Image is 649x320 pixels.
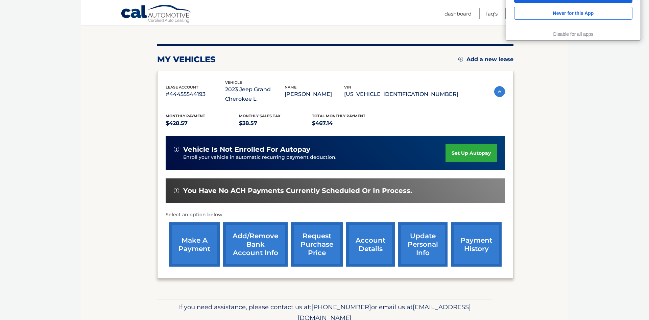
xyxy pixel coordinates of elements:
p: 2023 Jeep Grand Cherokee L [225,85,285,104]
img: alert-white.svg [174,147,179,152]
span: Monthly Payment [166,114,205,118]
a: FAQ's [486,8,498,19]
p: [US_VEHICLE_IDENTIFICATION_NUMBER] [344,90,458,99]
span: vin [344,85,351,90]
button: Never for this App [514,7,632,20]
span: vehicle [225,80,242,85]
span: lease account [166,85,198,90]
a: Add a new lease [458,56,513,63]
span: Total Monthly Payment [312,114,365,118]
h2: my vehicles [157,54,216,65]
a: account details [346,222,395,267]
p: $38.57 [239,119,312,128]
p: $428.57 [166,119,239,128]
p: #44455544193 [166,90,225,99]
span: name [285,85,296,90]
p: $467.14 [312,119,385,128]
span: vehicle is not enrolled for autopay [183,145,310,154]
span: Monthly sales Tax [239,114,281,118]
a: Cal Automotive [121,4,192,24]
p: Select an option below: [166,211,505,219]
img: alert-white.svg [174,188,179,193]
a: Dashboard [444,8,472,19]
a: request purchase price [291,222,343,267]
a: set up autopay [446,144,497,162]
span: [PHONE_NUMBER] [311,303,371,311]
img: add.svg [458,57,463,61]
a: payment history [451,222,502,267]
p: Enroll your vehicle in automatic recurring payment deduction. [183,154,446,161]
img: accordion-active.svg [494,86,505,97]
a: Add/Remove bank account info [223,222,288,267]
a: Disable for all apps [553,31,593,37]
span: You have no ACH payments currently scheduled or in process. [183,187,412,195]
a: make a payment [169,222,220,267]
p: [PERSON_NAME] [285,90,344,99]
a: update personal info [398,222,448,267]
